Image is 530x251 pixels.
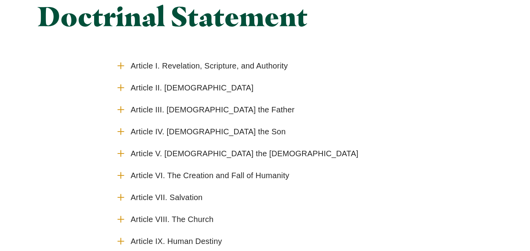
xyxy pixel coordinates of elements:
[131,193,202,202] span: Article VII. Salvation
[131,171,289,181] span: Article VI. The Creation and Fall of Humanity
[131,105,295,115] span: Article III. [DEMOGRAPHIC_DATA] the Father
[131,127,286,137] span: Article IV. [DEMOGRAPHIC_DATA] the Son
[131,61,288,71] span: Article I. Revelation, Scripture, and Authority
[131,237,222,246] span: Article IX. Human Destiny
[131,83,253,93] span: Article II. [DEMOGRAPHIC_DATA]
[38,1,336,31] h1: Doctrinal Statement
[131,149,359,159] span: Article V. [DEMOGRAPHIC_DATA] the [DEMOGRAPHIC_DATA]
[131,215,213,224] span: Article VIII. The Church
